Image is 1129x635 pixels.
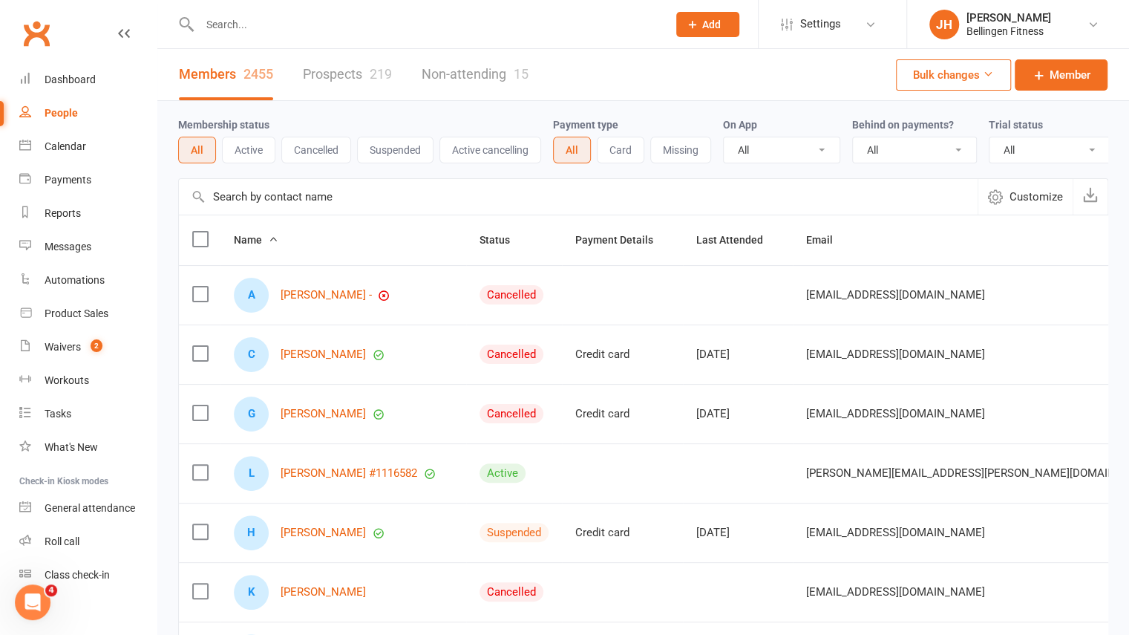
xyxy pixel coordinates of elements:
span: [EMAIL_ADDRESS][DOMAIN_NAME] [806,518,985,547]
div: Bellingen Fitness [966,25,1051,38]
span: Settings [800,7,841,41]
div: Reports [45,207,81,219]
div: Credit card [575,408,670,420]
span: Customize [1009,188,1063,206]
a: Class kiosk mode [19,559,157,592]
a: General attendance kiosk mode [19,492,157,525]
a: Clubworx [18,15,55,52]
label: Behind on payments? [852,119,954,131]
span: Last Attended [696,234,779,246]
a: What's New [19,431,157,464]
button: All [553,137,591,163]
div: Suspended [480,523,549,542]
div: Waivers [45,341,81,353]
button: Last Attended [696,231,779,249]
input: Search by contact name [179,179,978,215]
div: Class check-in [45,569,110,581]
a: Member [1015,59,1107,91]
a: Reports [19,197,157,230]
div: JH [929,10,959,39]
a: Calendar [19,130,157,163]
div: 15 [514,66,528,82]
div: Credit card [575,348,670,361]
div: Automations [45,274,105,286]
div: Payments [45,174,91,186]
button: Active cancelling [439,137,541,163]
button: Cancelled [281,137,351,163]
span: 2 [91,339,102,352]
label: Trial status [989,119,1043,131]
a: Messages [19,230,157,264]
div: 219 [370,66,392,82]
a: [PERSON_NAME] - [281,289,372,302]
div: [DATE] [696,408,779,420]
div: What's New [45,441,98,453]
div: [PERSON_NAME] [966,11,1051,25]
a: Product Sales [19,297,157,330]
div: Credit card [575,527,670,539]
button: Card [597,137,644,163]
div: [DATE] [696,348,779,361]
div: Cancelled [480,582,543,602]
div: [DATE] [696,527,779,539]
button: Bulk changes [896,59,1011,91]
span: Status [480,234,526,246]
span: Email [806,234,849,246]
a: Tasks [19,397,157,431]
button: Status [480,231,526,249]
div: Cancelled [480,404,543,423]
div: Khaja [234,575,269,610]
button: Missing [650,137,711,163]
a: Waivers 2 [19,330,157,364]
a: Dashboard [19,63,157,97]
a: [PERSON_NAME] [281,527,366,539]
button: Email [806,231,849,249]
div: 2455 [243,66,273,82]
a: Roll call [19,525,157,559]
button: Add [676,12,739,37]
div: General attendance [45,502,135,514]
a: People [19,97,157,130]
iframe: Intercom live chat [15,584,50,620]
button: Customize [978,179,1073,215]
span: [EMAIL_ADDRESS][DOMAIN_NAME] [806,400,985,428]
div: Messages [45,241,91,253]
label: Payment type [553,119,618,131]
div: Harriet [234,515,269,550]
div: Dashboard [45,74,96,85]
button: Name [234,231,278,249]
label: Membership status [178,119,269,131]
span: [EMAIL_ADDRESS][DOMAIN_NAME] [806,578,985,606]
div: Calendar [45,140,86,152]
div: Geoff [234,397,269,432]
a: [PERSON_NAME] [281,586,366,599]
a: [PERSON_NAME] [281,348,366,361]
a: Prospects219 [303,49,392,100]
span: Add [702,19,721,30]
button: Suspended [357,137,433,163]
div: Cancelled [480,345,543,364]
div: Workouts [45,374,89,386]
a: Automations [19,264,157,297]
a: Members2455 [179,49,273,100]
div: Anthony [234,278,269,313]
span: 4 [45,584,57,596]
a: Workouts [19,364,157,397]
span: Name [234,234,278,246]
div: People [45,107,78,119]
span: [EMAIL_ADDRESS][DOMAIN_NAME] [806,281,985,309]
div: Product Sales [45,307,108,319]
div: Tasks [45,408,71,420]
div: Luella [234,456,269,491]
div: Celeste [234,337,269,372]
div: Cancelled [480,285,543,305]
button: All [178,137,216,163]
input: Search... [195,14,657,35]
a: Non-attending15 [422,49,528,100]
div: Active [480,463,526,483]
span: Payment Details [575,234,670,246]
div: Roll call [45,535,79,547]
a: Payments [19,163,157,197]
span: Member [1050,66,1090,84]
a: [PERSON_NAME] [281,408,366,420]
